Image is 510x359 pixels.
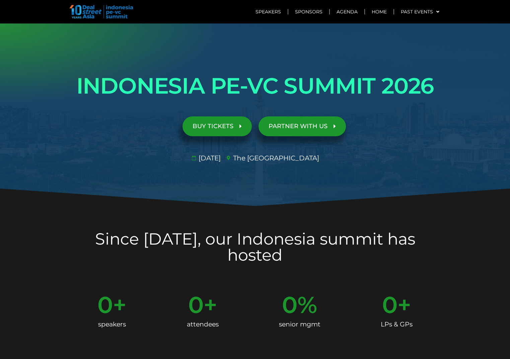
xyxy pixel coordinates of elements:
[97,316,127,332] div: speakers
[269,123,327,130] span: PARTNER WITH US
[193,123,233,130] span: BUY TICKETS
[183,116,252,136] a: BUY TICKETS
[188,293,204,316] span: 0
[249,4,288,19] a: Speakers
[297,293,320,316] span: %
[187,316,219,332] div: attendees
[381,316,413,332] div: LPs & GPs
[197,153,221,163] span: [DATE]​
[204,293,219,316] span: +
[330,4,364,19] a: Agenda
[382,293,397,316] span: 0
[394,4,446,19] a: Past Events
[365,4,393,19] a: Home
[288,4,329,19] a: Sponsors
[113,293,127,316] span: +
[259,116,346,136] a: PARTNER WITH US
[68,67,443,105] h1: INDONESIA PE-VC SUMMIT 2026
[231,153,319,163] span: The [GEOGRAPHIC_DATA]​
[397,293,413,316] span: +
[282,293,297,316] span: 0
[68,231,443,263] h2: Since [DATE], our Indonesia summit has hosted
[97,293,113,316] span: 0
[279,316,320,332] div: senior mgmt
